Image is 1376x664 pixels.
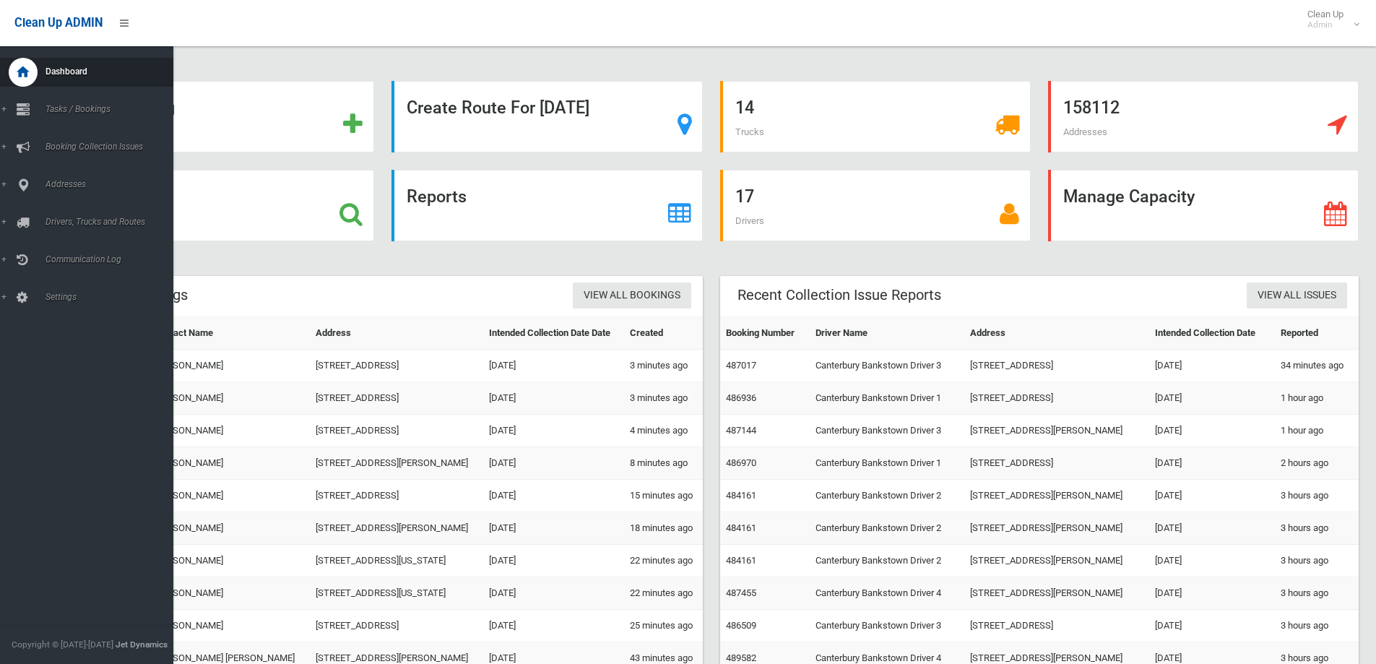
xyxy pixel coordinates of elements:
[1275,577,1359,610] td: 3 hours ago
[1275,350,1359,382] td: 34 minutes ago
[720,281,959,309] header: Recent Collection Issue Reports
[310,350,483,382] td: [STREET_ADDRESS]
[483,577,624,610] td: [DATE]
[1149,480,1275,512] td: [DATE]
[12,639,113,650] span: Copyright © [DATE]-[DATE]
[310,512,483,545] td: [STREET_ADDRESS][PERSON_NAME]
[726,457,756,468] a: 486970
[407,98,589,118] strong: Create Route For [DATE]
[41,142,184,152] span: Booking Collection Issues
[148,480,309,512] td: [PERSON_NAME]
[624,480,703,512] td: 15 minutes ago
[1247,283,1347,309] a: View All Issues
[964,415,1148,447] td: [STREET_ADDRESS][PERSON_NAME]
[624,512,703,545] td: 18 minutes ago
[1149,415,1275,447] td: [DATE]
[624,317,703,350] th: Created
[964,512,1148,545] td: [STREET_ADDRESS][PERSON_NAME]
[483,317,624,350] th: Intended Collection Date Date
[1063,98,1120,118] strong: 158112
[735,215,764,226] span: Drivers
[148,350,309,382] td: [PERSON_NAME]
[483,382,624,415] td: [DATE]
[735,98,754,118] strong: 14
[148,545,309,577] td: [PERSON_NAME]
[483,447,624,480] td: [DATE]
[1063,186,1195,207] strong: Manage Capacity
[1275,610,1359,642] td: 3 hours ago
[41,179,184,189] span: Addresses
[1275,512,1359,545] td: 3 hours ago
[148,317,309,350] th: Contact Name
[148,447,309,480] td: [PERSON_NAME]
[407,186,467,207] strong: Reports
[624,415,703,447] td: 4 minutes ago
[1149,512,1275,545] td: [DATE]
[810,447,964,480] td: Canterbury Bankstown Driver 1
[391,81,702,152] a: Create Route For [DATE]
[483,350,624,382] td: [DATE]
[1275,317,1359,350] th: Reported
[391,170,702,241] a: Reports
[310,317,483,350] th: Address
[624,577,703,610] td: 22 minutes ago
[1063,126,1107,137] span: Addresses
[483,512,624,545] td: [DATE]
[726,587,756,598] a: 487455
[41,66,184,77] span: Dashboard
[116,639,168,650] strong: Jet Dynamics
[310,382,483,415] td: [STREET_ADDRESS]
[41,217,184,227] span: Drivers, Trucks and Routes
[720,317,810,350] th: Booking Number
[810,317,964,350] th: Driver Name
[810,577,964,610] td: Canterbury Bankstown Driver 4
[483,415,624,447] td: [DATE]
[735,186,754,207] strong: 17
[624,447,703,480] td: 8 minutes ago
[1149,447,1275,480] td: [DATE]
[483,480,624,512] td: [DATE]
[726,490,756,501] a: 484161
[726,652,756,663] a: 489582
[310,415,483,447] td: [STREET_ADDRESS]
[310,610,483,642] td: [STREET_ADDRESS]
[964,545,1148,577] td: [STREET_ADDRESS][PERSON_NAME]
[726,425,756,436] a: 487144
[810,610,964,642] td: Canterbury Bankstown Driver 3
[726,360,756,371] a: 487017
[964,447,1148,480] td: [STREET_ADDRESS]
[810,350,964,382] td: Canterbury Bankstown Driver 3
[810,545,964,577] td: Canterbury Bankstown Driver 2
[726,555,756,566] a: 484161
[624,350,703,382] td: 3 minutes ago
[1048,81,1359,152] a: 158112 Addresses
[573,283,691,309] a: View All Bookings
[964,610,1148,642] td: [STREET_ADDRESS]
[810,382,964,415] td: Canterbury Bankstown Driver 1
[1275,382,1359,415] td: 1 hour ago
[41,254,184,264] span: Communication Log
[1275,545,1359,577] td: 3 hours ago
[964,480,1148,512] td: [STREET_ADDRESS][PERSON_NAME]
[726,620,756,631] a: 486509
[148,512,309,545] td: [PERSON_NAME]
[624,382,703,415] td: 3 minutes ago
[964,577,1148,610] td: [STREET_ADDRESS][PERSON_NAME]
[41,104,184,114] span: Tasks / Bookings
[148,610,309,642] td: [PERSON_NAME]
[148,577,309,610] td: [PERSON_NAME]
[964,317,1148,350] th: Address
[14,16,103,30] span: Clean Up ADMIN
[148,415,309,447] td: [PERSON_NAME]
[483,610,624,642] td: [DATE]
[964,350,1148,382] td: [STREET_ADDRESS]
[310,545,483,577] td: [STREET_ADDRESS][US_STATE]
[624,610,703,642] td: 25 minutes ago
[810,512,964,545] td: Canterbury Bankstown Driver 2
[1275,415,1359,447] td: 1 hour ago
[1149,317,1275,350] th: Intended Collection Date
[726,392,756,403] a: 486936
[148,382,309,415] td: [PERSON_NAME]
[735,126,764,137] span: Trucks
[964,382,1148,415] td: [STREET_ADDRESS]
